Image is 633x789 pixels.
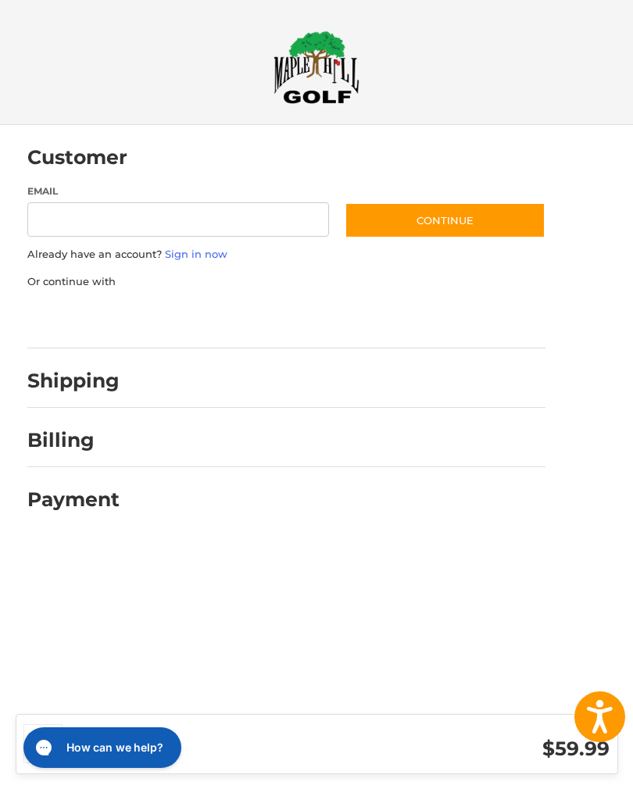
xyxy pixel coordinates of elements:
[155,305,272,333] iframe: PayPal-paylater
[78,733,344,751] h3: 1 Item
[27,428,119,452] h2: Billing
[27,487,120,512] h2: Payment
[27,145,127,170] h2: Customer
[504,747,633,789] iframe: Google Customer Reviews
[27,247,545,262] p: Already have an account?
[345,202,545,238] button: Continue
[16,722,186,773] iframe: Gorgias live chat messenger
[274,30,359,104] img: Maple Hill Golf
[27,184,330,198] label: Email
[27,369,120,393] h2: Shipping
[344,737,610,761] h3: $59.99
[22,305,139,333] iframe: PayPal-paypal
[165,248,227,260] a: Sign in now
[27,274,545,290] p: Or continue with
[287,305,404,333] iframe: PayPal-venmo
